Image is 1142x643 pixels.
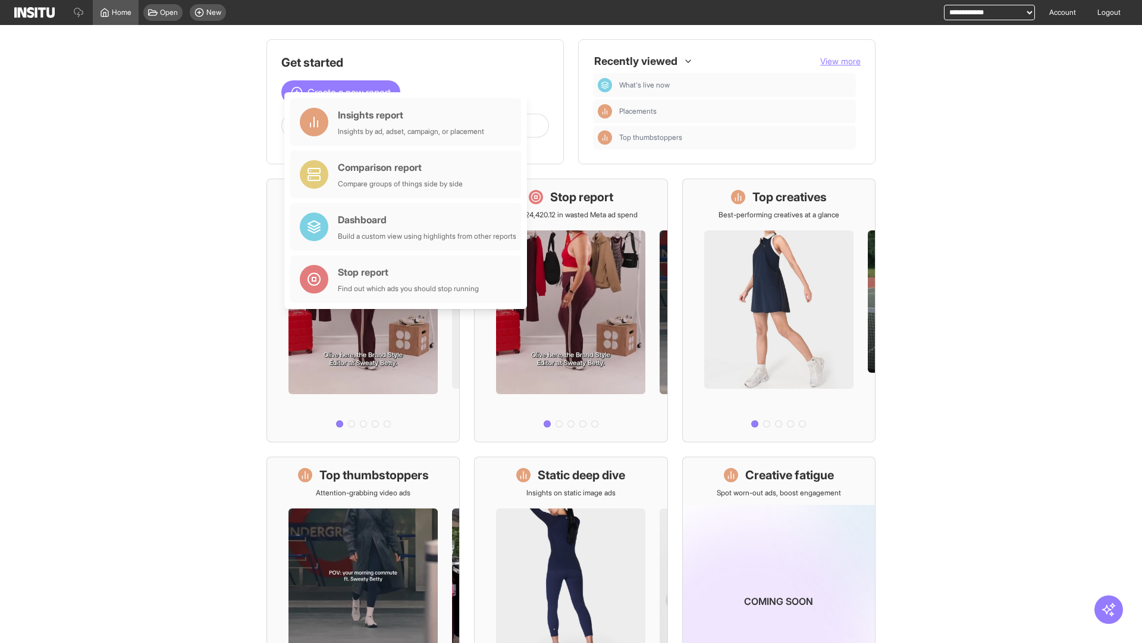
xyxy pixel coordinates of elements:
p: Best-performing creatives at a glance [719,210,839,220]
div: Insights report [338,108,484,122]
button: Create a new report [281,80,400,104]
span: Placements [619,107,851,116]
span: What's live now [619,80,670,90]
span: Open [160,8,178,17]
img: Logo [14,7,55,18]
span: New [206,8,221,17]
span: Placements [619,107,657,116]
h1: Get started [281,54,549,71]
span: Top thumbstoppers [619,133,682,142]
h1: Stop report [550,189,613,205]
p: Save £24,420.12 in wasted Meta ad spend [504,210,638,220]
a: Stop reportSave £24,420.12 in wasted Meta ad spend [474,179,667,442]
h1: Static deep dive [538,467,625,483]
p: Attention-grabbing video ads [316,488,410,498]
p: Insights on static image ads [526,488,616,498]
div: Build a custom view using highlights from other reports [338,232,516,241]
div: Dashboard [598,78,612,92]
span: Create a new report [308,85,391,99]
div: Dashboard [338,213,516,227]
a: Top creativesBest-performing creatives at a glance [682,179,876,442]
div: Comparison report [338,160,463,174]
span: View more [820,56,861,66]
div: Insights [598,104,612,118]
h1: Top thumbstoppers [319,467,429,483]
div: Stop report [338,265,479,279]
h1: Top creatives [752,189,827,205]
span: Home [112,8,131,17]
span: Top thumbstoppers [619,133,851,142]
div: Find out which ads you should stop running [338,284,479,294]
div: Insights [598,130,612,145]
div: Compare groups of things side by side [338,179,463,189]
span: What's live now [619,80,851,90]
div: Insights by ad, adset, campaign, or placement [338,127,484,136]
button: View more [820,55,861,67]
a: What's live nowSee all active ads instantly [266,179,460,442]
